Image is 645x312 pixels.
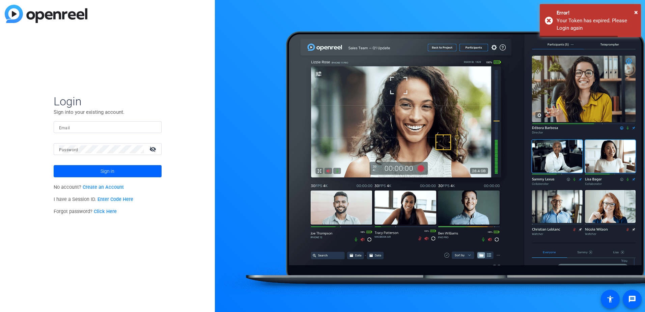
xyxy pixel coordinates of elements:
[59,123,156,131] input: Enter Email Address
[557,17,636,32] div: Your Token has expired. Please Login again
[557,9,636,17] div: Error!
[634,8,638,16] span: ×
[54,209,117,214] span: Forgot password?
[83,184,124,190] a: Create an Account
[54,94,162,108] span: Login
[54,184,124,190] span: No account?
[59,126,70,130] mat-label: Email
[54,165,162,177] button: Sign in
[54,197,134,202] span: I have a Session ID.
[606,295,614,303] mat-icon: accessibility
[634,7,638,17] button: Close
[101,163,114,180] span: Sign in
[5,5,87,23] img: blue-gradient.svg
[54,108,162,116] p: Sign into your existing account.
[97,197,133,202] a: Enter Code Here
[145,144,162,154] mat-icon: visibility_off
[59,148,78,152] mat-label: Password
[628,295,636,303] mat-icon: message
[94,209,117,214] a: Click Here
